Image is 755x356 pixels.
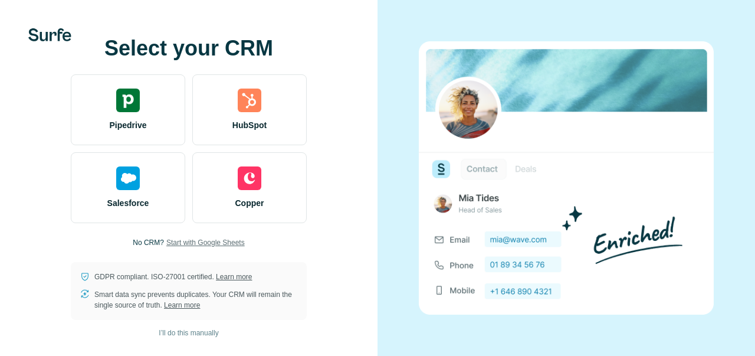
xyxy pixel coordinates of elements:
span: Pipedrive [109,119,146,131]
img: none image [419,41,714,315]
p: Smart data sync prevents duplicates. Your CRM will remain the single source of truth. [94,289,297,311]
p: No CRM? [133,237,164,248]
h1: Select your CRM [71,37,307,60]
img: copper's logo [238,166,261,190]
span: I’ll do this manually [159,328,218,338]
img: hubspot's logo [238,89,261,112]
a: Learn more [216,273,252,281]
img: salesforce's logo [116,166,140,190]
span: Copper [235,197,264,209]
img: pipedrive's logo [116,89,140,112]
a: Learn more [164,301,200,309]
span: Salesforce [107,197,149,209]
button: Start with Google Sheets [166,237,245,248]
button: I’ll do this manually [150,324,226,342]
img: Surfe's logo [28,28,71,41]
p: GDPR compliant. ISO-27001 certified. [94,272,252,282]
span: HubSpot [232,119,267,131]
